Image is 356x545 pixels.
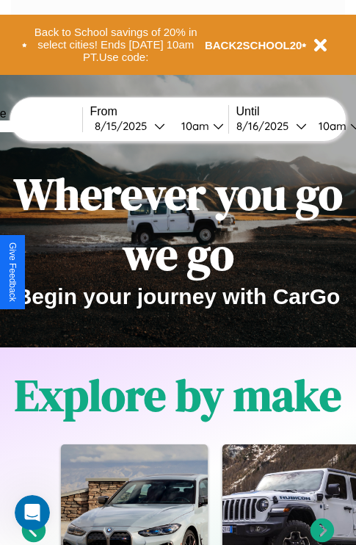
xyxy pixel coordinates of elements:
[15,365,341,425] h1: Explore by make
[90,105,228,118] label: From
[205,39,302,51] b: BACK2SCHOOL20
[95,119,154,133] div: 8 / 15 / 2025
[7,242,18,302] div: Give Feedback
[15,495,50,530] iframe: Intercom live chat
[90,118,170,134] button: 8/15/2025
[236,119,296,133] div: 8 / 16 / 2025
[174,119,213,133] div: 10am
[311,119,350,133] div: 10am
[170,118,228,134] button: 10am
[27,22,205,68] button: Back to School savings of 20% in select cities! Ends [DATE] 10am PT.Use code:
